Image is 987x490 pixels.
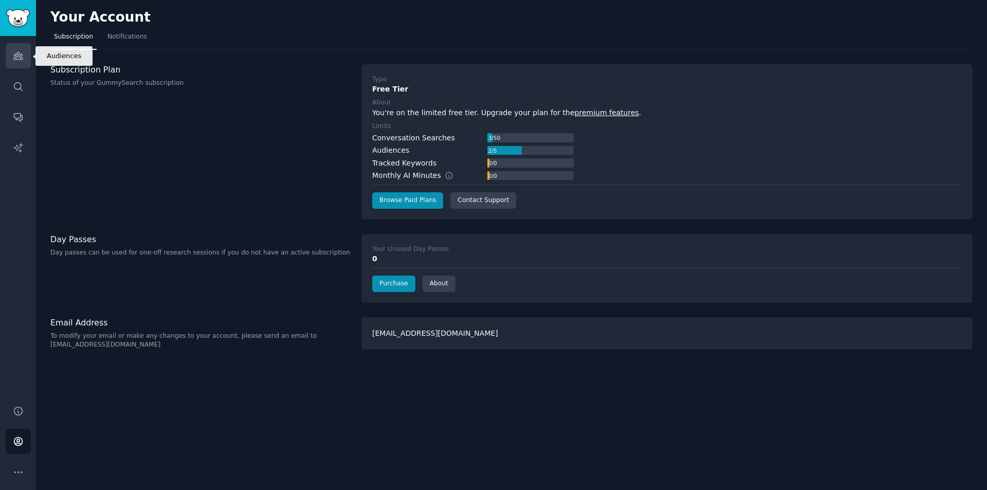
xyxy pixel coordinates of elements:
[450,192,516,209] a: Contact Support
[372,75,387,84] div: Type
[50,64,351,75] h3: Subscription Plan
[372,170,464,181] div: Monthly AI Minutes
[372,158,436,169] div: Tracked Keywords
[372,245,449,254] div: Your Unused Day Passes
[372,276,415,292] a: Purchase
[372,253,962,264] div: 0
[50,317,351,328] h3: Email Address
[361,317,973,350] div: [EMAIL_ADDRESS][DOMAIN_NAME]
[372,133,455,143] div: Conversation Searches
[372,145,409,156] div: Audiences
[372,84,962,95] div: Free Tier
[54,32,93,42] span: Subscription
[372,107,962,118] div: You're on the limited free tier. Upgrade your plan for the .
[107,32,147,42] span: Notifications
[575,108,639,117] a: premium features
[487,171,498,180] div: 0 / 0
[487,158,498,168] div: 0 / 0
[50,9,151,26] h2: Your Account
[423,276,455,292] a: About
[372,98,391,107] div: About
[372,122,391,131] div: Limits
[50,79,351,88] p: Status of your GummySearch subscription
[372,192,443,209] a: Browse Paid Plans
[50,29,97,50] a: Subscription
[487,133,501,142] div: 3 / 50
[50,332,351,350] p: To modify your email or make any changes to your account, please send an email to [EMAIL_ADDRESS]...
[6,9,30,27] img: GummySearch logo
[50,234,351,245] h3: Day Passes
[487,146,498,155] div: 2 / 5
[50,248,351,258] p: Day passes can be used for one-off research sessions if you do not have an active subscription
[104,29,151,50] a: Notifications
